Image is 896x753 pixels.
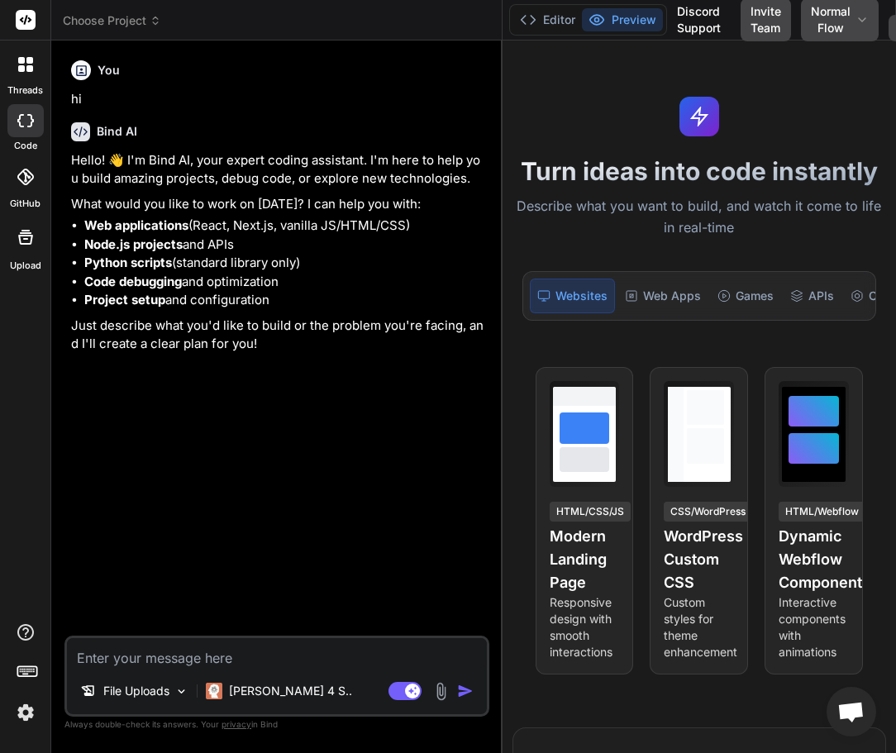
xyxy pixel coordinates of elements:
[550,502,631,522] div: HTML/CSS/JS
[10,259,41,273] label: Upload
[84,254,486,273] li: (standard library only)
[779,502,865,522] div: HTML/Webflow
[664,525,734,594] h4: WordPress Custom CSS
[71,151,486,188] p: Hello! 👋 I'm Bind AI, your expert coding assistant. I'm here to help you build amazing projects, ...
[779,525,849,594] h4: Dynamic Webflow Component
[71,317,486,354] p: Just describe what you'd like to build or the problem you're facing, and I'll create a clear plan...
[664,594,734,660] p: Custom styles for theme enhancement
[811,3,851,36] span: Normal Flow
[64,717,489,732] p: Always double-check its answers. Your in Bind
[784,279,841,313] div: APIs
[550,594,620,660] p: Responsive design with smooth interactions
[206,683,222,699] img: Claude 4 Sonnet
[97,123,137,140] h6: Bind AI
[711,279,780,313] div: Games
[98,62,120,79] h6: You
[513,8,582,31] button: Editor
[431,682,450,701] img: attachment
[14,139,37,153] label: code
[664,502,752,522] div: CSS/WordPress
[222,719,251,729] span: privacy
[827,687,876,736] div: Open chat
[229,683,352,699] p: [PERSON_NAME] 4 S..
[84,255,172,270] strong: Python scripts
[63,12,161,29] span: Choose Project
[84,236,183,252] strong: Node.js projects
[103,683,169,699] p: File Uploads
[582,8,663,31] button: Preview
[71,195,486,214] p: What would you like to work on [DATE]? I can help you with:
[174,684,188,698] img: Pick Models
[84,217,188,233] strong: Web applications
[530,279,615,313] div: Websites
[550,525,620,594] h4: Modern Landing Page
[618,279,708,313] div: Web Apps
[84,292,165,307] strong: Project setup
[71,90,486,109] p: hi
[7,83,43,98] label: threads
[457,683,474,699] img: icon
[512,156,886,186] h1: Turn ideas into code instantly
[12,698,40,727] img: settings
[84,217,486,236] li: (React, Next.js, vanilla JS/HTML/CSS)
[84,273,486,292] li: and optimization
[84,236,486,255] li: and APIs
[84,274,182,289] strong: Code debugging
[10,197,41,211] label: GitHub
[84,291,486,310] li: and configuration
[512,196,886,238] p: Describe what you want to build, and watch it come to life in real-time
[779,594,849,660] p: Interactive components with animations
